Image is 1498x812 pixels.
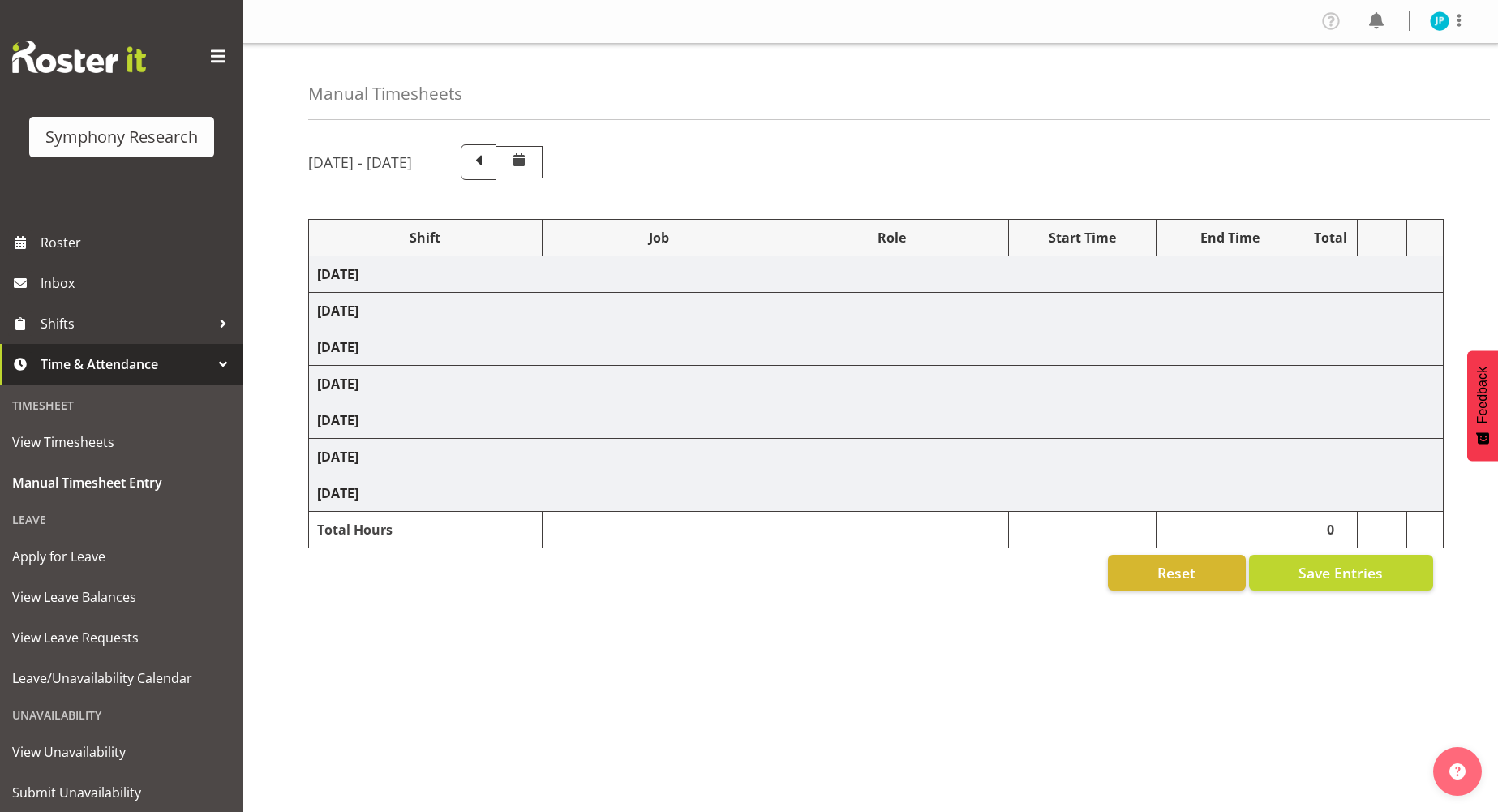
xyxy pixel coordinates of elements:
[1249,555,1433,591] button: Save Entries
[12,430,231,454] span: View Timesheets
[1311,228,1349,247] div: Total
[1430,11,1449,31] img: jake-pringle11873.jpg
[4,732,239,772] a: View Unavailability
[1475,367,1490,423] span: Feedback
[4,577,239,617] a: View Leave Balances
[12,625,231,650] span: View Leave Requests
[1157,562,1195,583] span: Reset
[4,503,239,536] div: Leave
[12,544,231,569] span: Apply for Leave
[4,422,239,462] a: View Timesheets
[12,740,231,764] span: View Unavailability
[45,125,198,149] div: Symphony Research
[1017,228,1148,247] div: Start Time
[309,475,1444,512] td: [DATE]
[4,617,239,658] a: View Leave Requests
[1108,555,1246,591] button: Reset
[41,271,235,295] span: Inbox
[309,256,1444,293] td: [DATE]
[4,389,239,422] div: Timesheet
[308,84,462,103] h4: Manual Timesheets
[4,462,239,503] a: Manual Timesheet Entry
[317,228,534,247] div: Shift
[12,470,231,495] span: Manual Timesheet Entry
[309,439,1444,475] td: [DATE]
[309,512,543,548] td: Total Hours
[309,402,1444,439] td: [DATE]
[41,352,211,376] span: Time & Attendance
[12,666,231,690] span: Leave/Unavailability Calendar
[309,329,1444,366] td: [DATE]
[12,780,231,805] span: Submit Unavailability
[1298,562,1383,583] span: Save Entries
[1449,763,1466,780] img: help-xxl-2.png
[551,228,767,247] div: Job
[12,585,231,609] span: View Leave Balances
[4,698,239,732] div: Unavailability
[41,311,211,336] span: Shifts
[783,228,1000,247] div: Role
[1303,512,1358,548] td: 0
[309,293,1444,329] td: [DATE]
[308,153,412,171] h5: [DATE] - [DATE]
[309,366,1444,402] td: [DATE]
[4,658,239,698] a: Leave/Unavailability Calendar
[1165,228,1295,247] div: End Time
[4,536,239,577] a: Apply for Leave
[1467,350,1498,461] button: Feedback - Show survey
[41,230,235,255] span: Roster
[12,41,146,73] img: Rosterit website logo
